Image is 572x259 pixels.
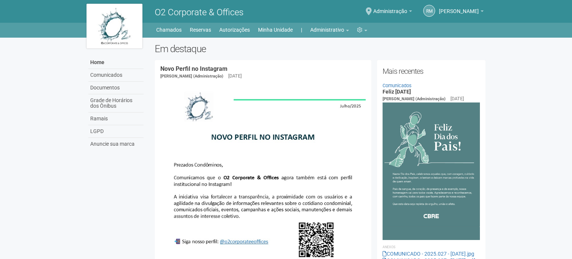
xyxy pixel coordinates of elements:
[383,251,474,257] a: COMUNICADO - 2025.027 - [DATE].jpg
[88,56,144,69] a: Home
[383,83,412,88] a: Comunicados
[310,25,349,35] a: Administrativo
[450,95,464,102] div: [DATE]
[357,25,367,35] a: Configurações
[160,74,223,79] span: [PERSON_NAME] (Administração)
[160,65,227,72] a: Novo Perfil no Instagram
[423,5,435,17] a: RM
[383,89,411,95] a: Feliz [DATE]
[87,4,142,48] img: logo.jpg
[88,113,144,125] a: Ramais
[373,9,412,15] a: Administração
[88,138,144,150] a: Anuncie sua marca
[258,25,293,35] a: Minha Unidade
[301,25,302,35] a: |
[383,102,480,240] img: COMUNICADO%20-%202025.027%20-%20Dia%20dos%20Pais.jpg
[219,25,250,35] a: Autorizações
[439,9,484,15] a: [PERSON_NAME]
[383,97,446,101] span: [PERSON_NAME] (Administração)
[155,7,243,18] span: O2 Corporate & Offices
[156,25,182,35] a: Chamados
[88,69,144,82] a: Comunicados
[383,244,480,250] li: Anexos
[88,82,144,94] a: Documentos
[88,94,144,113] a: Grade de Horários dos Ônibus
[228,73,242,79] div: [DATE]
[383,66,480,77] h2: Mais recentes
[373,1,407,14] span: Administração
[439,1,479,14] span: Rogério Machado
[155,43,485,54] h2: Em destaque
[88,125,144,138] a: LGPD
[190,25,211,35] a: Reservas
